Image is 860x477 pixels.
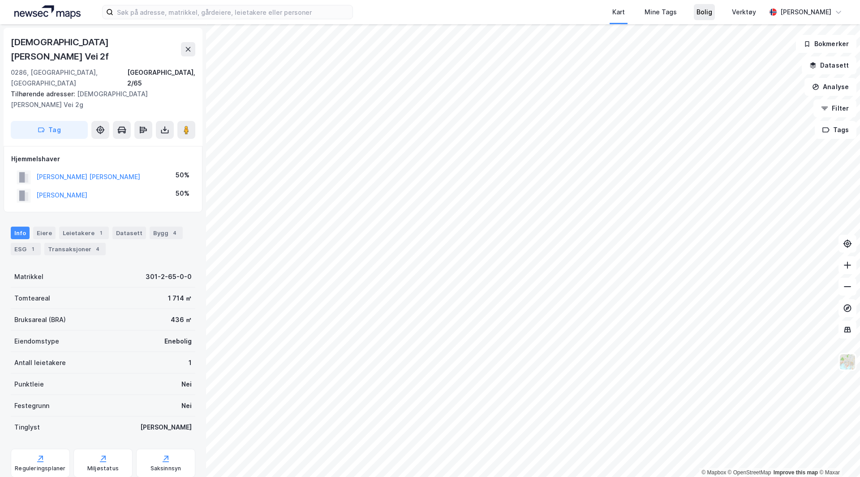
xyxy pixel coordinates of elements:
[140,422,192,433] div: [PERSON_NAME]
[728,469,771,476] a: OpenStreetMap
[14,357,66,368] div: Antall leietakere
[645,7,677,17] div: Mine Tags
[14,422,40,433] div: Tinglyst
[44,243,106,255] div: Transaksjoner
[181,400,192,411] div: Nei
[164,336,192,347] div: Enebolig
[150,465,181,472] div: Saksinnsyn
[11,121,88,139] button: Tag
[780,7,831,17] div: [PERSON_NAME]
[11,89,188,110] div: [DEMOGRAPHIC_DATA][PERSON_NAME] Vei 2g
[14,400,49,411] div: Festegrunn
[813,99,856,117] button: Filter
[701,469,726,476] a: Mapbox
[150,227,183,239] div: Bygg
[127,67,195,89] div: [GEOGRAPHIC_DATA], 2/65
[11,90,77,98] span: Tilhørende adresser:
[14,314,66,325] div: Bruksareal (BRA)
[33,227,56,239] div: Eiere
[146,271,192,282] div: 301-2-65-0-0
[87,465,119,472] div: Miljøstatus
[93,245,102,254] div: 4
[15,465,65,472] div: Reguleringsplaner
[14,336,59,347] div: Eiendomstype
[189,357,192,368] div: 1
[11,154,195,164] div: Hjemmelshaver
[170,228,179,237] div: 4
[171,314,192,325] div: 436 ㎡
[14,293,50,304] div: Tomteareal
[802,56,856,74] button: Datasett
[176,188,189,199] div: 50%
[804,78,856,96] button: Analyse
[168,293,192,304] div: 1 714 ㎡
[28,245,37,254] div: 1
[59,227,109,239] div: Leietakere
[14,379,44,390] div: Punktleie
[815,434,860,477] iframe: Chat Widget
[11,227,30,239] div: Info
[11,35,181,64] div: [DEMOGRAPHIC_DATA][PERSON_NAME] Vei 2f
[11,243,41,255] div: ESG
[96,228,105,237] div: 1
[774,469,818,476] a: Improve this map
[732,7,756,17] div: Verktøy
[839,353,856,370] img: Z
[14,5,81,19] img: logo.a4113a55bc3d86da70a041830d287a7e.svg
[113,5,353,19] input: Søk på adresse, matrikkel, gårdeiere, leietakere eller personer
[815,121,856,139] button: Tags
[14,271,43,282] div: Matrikkel
[112,227,146,239] div: Datasett
[796,35,856,53] button: Bokmerker
[176,170,189,180] div: 50%
[697,7,712,17] div: Bolig
[815,434,860,477] div: Kontrollprogram for chat
[612,7,625,17] div: Kart
[11,67,127,89] div: 0286, [GEOGRAPHIC_DATA], [GEOGRAPHIC_DATA]
[181,379,192,390] div: Nei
